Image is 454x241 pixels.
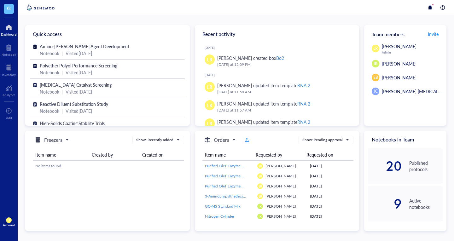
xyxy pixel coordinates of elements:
span: LR [259,194,262,198]
div: | [62,50,63,57]
span: [PERSON_NAME] [265,204,296,209]
a: GC-MS Standard Mix [205,204,253,209]
span: LR [207,102,212,109]
th: Created on [140,149,184,161]
a: LR[PERSON_NAME] updated item templateRNA 2[DATE] at 11:57 AM [200,98,354,116]
span: [PERSON_NAME] [265,163,296,169]
div: [PERSON_NAME] updated item template [217,82,310,89]
div: 20 [368,161,401,171]
a: Nitrogen Cylinder [205,214,253,219]
div: Inventory [2,73,16,77]
span: Amino-[PERSON_NAME] Agent Development [40,43,129,49]
span: High-Solids Coating Stability Trials [40,120,105,126]
div: [DATE] [310,193,351,199]
span: JC [374,89,378,94]
th: Created by [89,149,140,161]
div: [DATE] [205,46,354,49]
div: Visited [DATE] [66,107,92,114]
div: Visited [DATE] [66,69,92,76]
div: Team members [364,25,446,43]
div: Published protocols [409,160,443,172]
div: [PERSON_NAME] created box [217,55,284,61]
span: [PERSON_NAME] [265,214,296,219]
span: G [7,4,11,12]
span: [PERSON_NAME] [382,74,416,81]
span: LR [259,164,262,168]
div: Dashboard [1,32,17,36]
span: LR [259,174,262,178]
div: Notebook [40,50,59,57]
span: Polyether Polyol Performance Screening [40,62,117,69]
th: Requested on [304,149,349,161]
a: Analytics [3,83,15,97]
a: Dashboard [1,22,17,36]
div: 9 [368,199,401,209]
div: Quick access [25,25,190,43]
a: LR[PERSON_NAME] updated item templateRNA 2[DATE] at 11:58 AM [200,79,354,98]
div: RNA 2 [297,100,310,107]
th: Item name [33,149,89,161]
div: [DATE] [310,204,351,209]
div: Visited [DATE] [66,50,92,57]
span: IK [374,61,377,66]
span: LR [7,219,10,222]
span: Purified OleT Enzyme Aliquot - Cytochrome P450 OleT [205,173,296,179]
span: [PERSON_NAME] [265,193,296,199]
div: [DATE] [310,163,351,169]
div: Show: Recently added [136,137,173,143]
div: [DATE] at 11:58 AM [217,89,349,95]
h5: Freezers [44,136,62,144]
div: [DATE] [310,173,351,179]
span: LR [373,46,378,51]
a: Purified OleT Enzyme Aliquot [205,183,253,189]
span: [PERSON_NAME] [382,60,416,67]
div: Notebook [40,107,59,114]
div: Notebook [40,69,59,76]
div: | [62,88,63,95]
div: [DATE] [310,183,351,189]
span: [PERSON_NAME] [382,43,416,49]
div: Notebooks in Team [364,131,446,148]
div: [PERSON_NAME] updated item template [217,100,310,107]
div: Recent activity [195,25,359,43]
div: Notebook [2,53,16,56]
span: EB [373,75,378,80]
img: genemod-logo [25,4,56,11]
span: Purified OleT Enzyme Aliquot [205,183,254,189]
h5: Orders [214,136,229,144]
a: 3-Aminopropyltriethoxysilane (APTES) [205,193,253,199]
a: Notebook [2,43,16,56]
div: Bo2 [276,55,284,61]
div: Admin [382,50,443,54]
div: No items found [35,163,182,169]
th: Requested by [253,149,304,161]
div: Visited [DATE] [66,88,92,95]
span: IK [259,215,262,218]
th: Item name [202,149,253,161]
a: LR[PERSON_NAME] created boxBo2[DATE] at 12:09 PM [200,52,354,70]
span: [PERSON_NAME] [265,183,296,189]
span: IK [259,204,262,208]
div: Account [3,223,15,227]
span: 3-Aminopropyltriethoxysilane (APTES) [205,193,269,199]
span: [MEDICAL_DATA] Catalyst Screening [40,82,112,88]
span: GC-MS Standard Mix [205,204,241,209]
div: [DATE] at 12:09 PM [217,61,349,68]
div: Show: Pending approval [302,137,343,143]
span: LR [259,184,262,188]
span: Reactive Diluent Substitution Study [40,101,108,107]
span: Purified OleT Enzyme Aliquot - Cytochrome P450 OleT [205,163,296,169]
div: [DATE] [205,73,354,77]
button: Invite [428,29,439,39]
div: Add [6,116,12,120]
a: Purified OleT Enzyme Aliquot - Cytochrome P450 OleT [205,163,253,169]
div: Active notebooks [409,198,443,210]
span: LR [207,56,212,63]
span: LR [207,83,212,90]
div: [DATE] at 11:57 AM [217,107,349,113]
div: Analytics [3,93,15,97]
a: Purified OleT Enzyme Aliquot - Cytochrome P450 OleT [205,173,253,179]
span: [PERSON_NAME] [MEDICAL_DATA] [382,88,452,95]
span: Invite [428,31,439,37]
